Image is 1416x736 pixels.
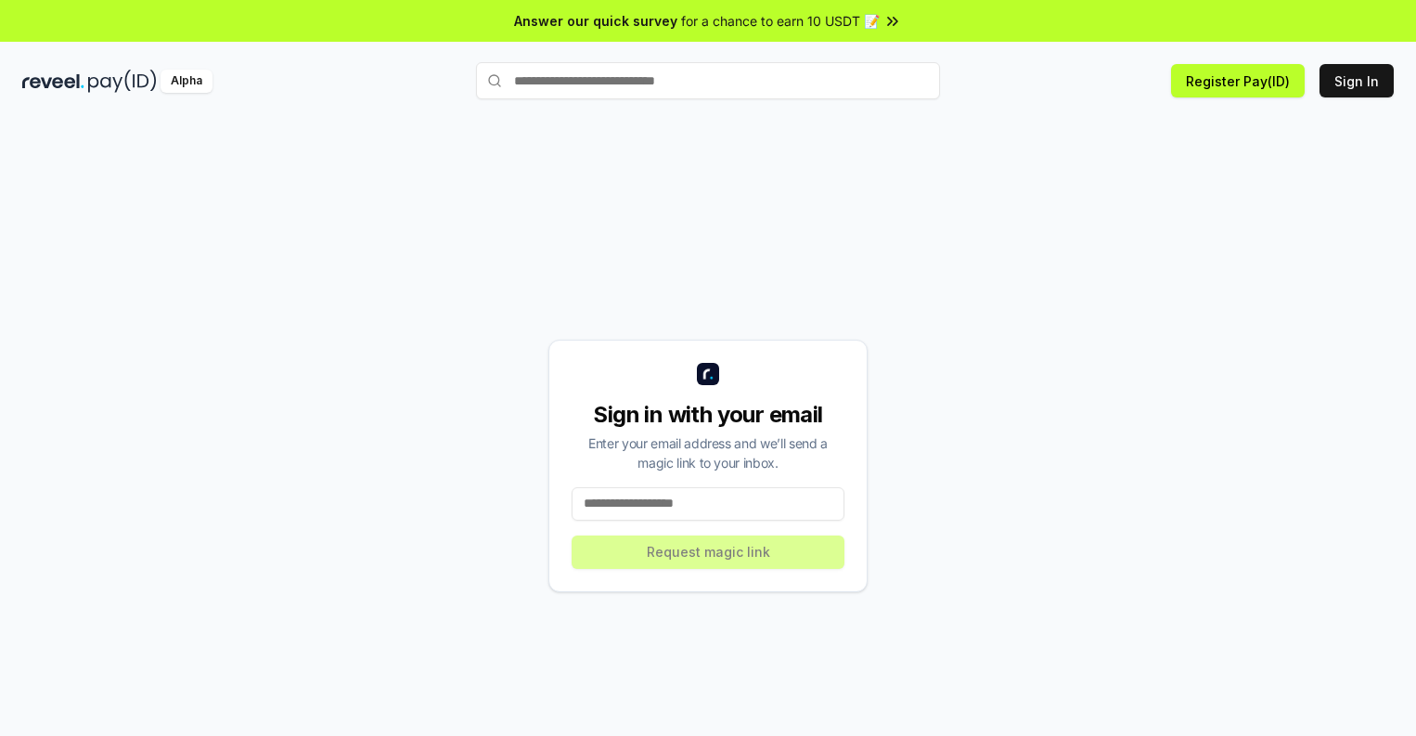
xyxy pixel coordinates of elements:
span: Answer our quick survey [514,11,677,31]
button: Sign In [1319,64,1394,97]
div: Enter your email address and we’ll send a magic link to your inbox. [572,433,844,472]
span: for a chance to earn 10 USDT 📝 [681,11,880,31]
img: logo_small [697,363,719,385]
img: reveel_dark [22,70,84,93]
img: pay_id [88,70,157,93]
button: Register Pay(ID) [1171,64,1305,97]
div: Sign in with your email [572,400,844,430]
div: Alpha [161,70,212,93]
